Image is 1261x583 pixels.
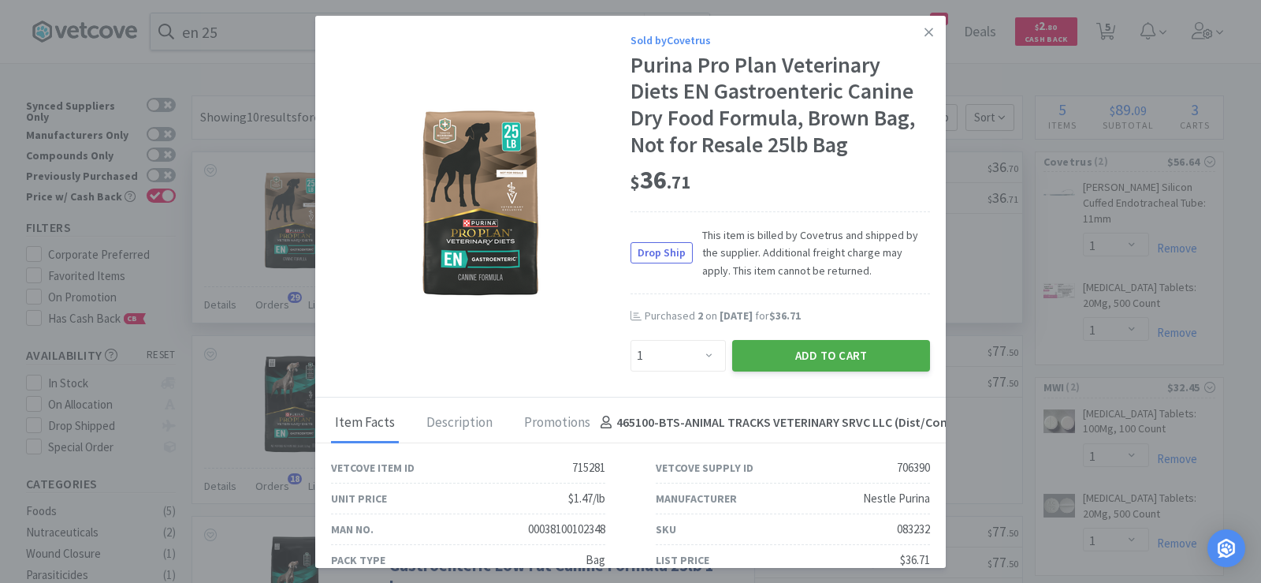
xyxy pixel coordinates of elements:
[656,490,737,507] div: Manufacturer
[331,551,385,569] div: Pack Type
[656,459,753,476] div: Vetcove Supply ID
[693,226,930,279] span: This item is billed by Covetrus and shipped by the supplier. Additional freight charge may apply....
[572,458,605,477] div: 715281
[594,413,962,433] h4: 465100-BTS - ANIMAL TRACKS VETERINARY SRVC LLC (Dist/Comp)
[900,551,930,570] div: $36.71
[769,308,801,323] span: $36.71
[630,52,930,158] div: Purina Pro Plan Veterinary Diets EN Gastroenteric Canine Dry Food Formula, Brown Bag, Not for Res...
[631,243,692,263] span: Drop Ship
[863,489,930,508] div: Nestle Purina
[656,521,676,538] div: SKU
[528,520,605,539] div: 00038100102348
[897,458,930,477] div: 706390
[667,171,690,193] span: . 71
[732,340,930,372] button: Add to Cart
[586,551,605,570] div: Bag
[720,308,753,323] span: [DATE]
[697,308,703,323] span: 2
[416,103,546,300] img: 38b3b8932f8d46b69da349953a9a16fb_706390.png
[568,489,605,508] div: $1.47/lb
[1207,529,1245,567] div: Open Intercom Messenger
[331,521,374,538] div: Man No.
[630,32,930,49] div: Sold by Covetrus
[331,459,415,476] div: Vetcove Item ID
[331,404,399,443] div: Item Facts
[630,164,690,196] span: 36
[645,308,930,324] div: Purchased on for
[520,404,594,443] div: Promotions
[422,404,497,443] div: Description
[630,171,640,193] span: $
[656,551,709,569] div: List Price
[897,520,930,539] div: 083232
[331,490,387,507] div: Unit Price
